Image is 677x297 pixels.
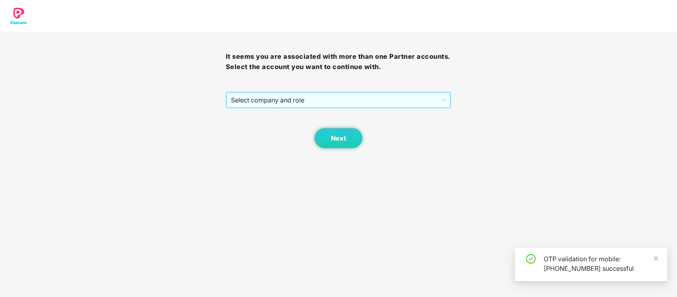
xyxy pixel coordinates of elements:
[331,135,346,142] span: Next
[544,254,658,273] div: OTP validation for mobile: [PHONE_NUMBER] successful
[226,52,452,72] h3: It seems you are associated with more than one Partner accounts. Select the account you want to c...
[526,254,536,264] span: check-circle
[315,128,362,148] button: Next
[653,256,659,261] span: close
[231,93,446,108] span: Select company and role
